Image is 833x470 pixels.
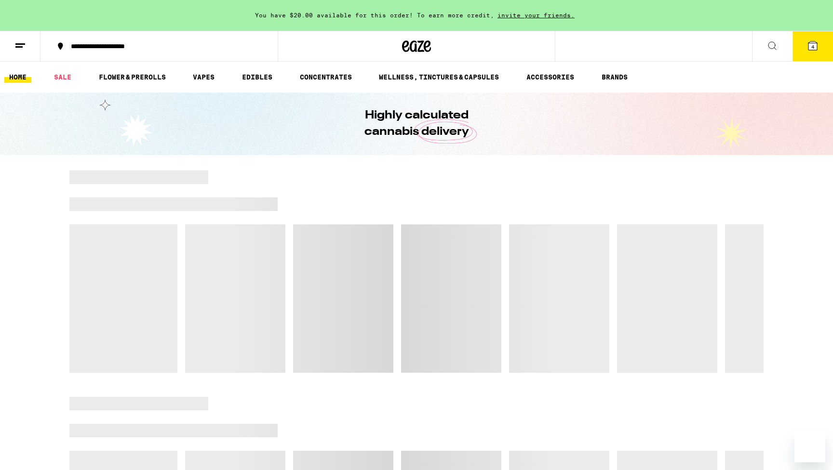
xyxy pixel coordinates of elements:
a: EDIBLES [237,71,277,83]
span: 4 [811,44,814,50]
h1: Highly calculated cannabis delivery [337,107,496,140]
a: ACCESSORIES [522,71,579,83]
iframe: Button to launch messaging window [794,431,825,462]
span: invite your friends. [494,12,578,18]
button: 4 [793,31,833,61]
span: You have $20.00 available for this order! To earn more credit, [255,12,494,18]
a: HOME [4,71,31,83]
a: SALE [49,71,76,83]
a: VAPES [188,71,219,83]
a: WELLNESS, TINCTURES & CAPSULES [374,71,504,83]
a: CONCENTRATES [295,71,357,83]
a: BRANDS [597,71,632,83]
a: FLOWER & PREROLLS [94,71,171,83]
